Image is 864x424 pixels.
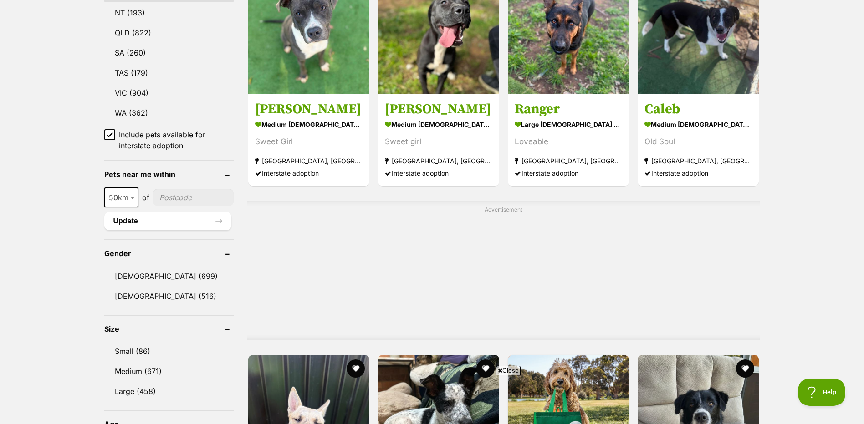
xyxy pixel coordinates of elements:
[644,101,752,118] h3: Caleb
[385,118,492,131] strong: medium [DEMOGRAPHIC_DATA] Dog
[104,287,234,306] a: [DEMOGRAPHIC_DATA] (516)
[255,101,363,118] h3: [PERSON_NAME]
[104,342,234,361] a: Small (86)
[736,359,755,378] button: favourite
[515,167,622,179] div: Interstate adoption
[104,63,234,82] a: TAS (179)
[378,94,499,186] a: [PERSON_NAME] medium [DEMOGRAPHIC_DATA] Dog Sweet girl [GEOGRAPHIC_DATA], [GEOGRAPHIC_DATA] Inter...
[104,43,234,62] a: SA (260)
[515,155,622,167] strong: [GEOGRAPHIC_DATA], [GEOGRAPHIC_DATA]
[515,101,622,118] h3: Ranger
[644,118,752,131] strong: medium [DEMOGRAPHIC_DATA] Dog
[644,136,752,148] div: Old Soul
[255,155,363,167] strong: [GEOGRAPHIC_DATA], [GEOGRAPHIC_DATA]
[644,155,752,167] strong: [GEOGRAPHIC_DATA], [GEOGRAPHIC_DATA]
[142,192,149,203] span: of
[104,249,234,257] header: Gender
[104,170,234,178] header: Pets near me within
[385,167,492,179] div: Interstate adoption
[104,267,234,286] a: [DEMOGRAPHIC_DATA] (699)
[385,136,492,148] div: Sweet girl
[153,189,234,206] input: postcode
[515,118,622,131] strong: large [DEMOGRAPHIC_DATA] Dog
[104,382,234,401] a: Large (458)
[104,23,234,42] a: QLD (822)
[104,212,232,230] button: Update
[104,129,234,151] a: Include pets available for interstate adoption
[104,187,138,207] span: 50km
[385,101,492,118] h3: [PERSON_NAME]
[283,217,725,331] iframe: Advertisement
[104,103,234,122] a: WA (362)
[798,379,846,406] iframe: Help Scout Beacon - Open
[248,94,369,186] a: [PERSON_NAME] medium [DEMOGRAPHIC_DATA] Dog Sweet Girl [GEOGRAPHIC_DATA], [GEOGRAPHIC_DATA] Inter...
[104,83,234,102] a: VIC (904)
[255,136,363,148] div: Sweet Girl
[104,3,234,22] a: NT (193)
[211,379,653,419] iframe: Advertisement
[644,167,752,179] div: Interstate adoption
[638,94,759,186] a: Caleb medium [DEMOGRAPHIC_DATA] Dog Old Soul [GEOGRAPHIC_DATA], [GEOGRAPHIC_DATA] Interstate adop...
[515,136,622,148] div: Loveable
[104,325,234,333] header: Size
[496,366,521,375] span: Close
[119,129,234,151] span: Include pets available for interstate adoption
[255,118,363,131] strong: medium [DEMOGRAPHIC_DATA] Dog
[255,167,363,179] div: Interstate adoption
[105,191,138,204] span: 50km
[476,359,495,378] button: favourite
[104,362,234,381] a: Medium (671)
[508,94,629,186] a: Ranger large [DEMOGRAPHIC_DATA] Dog Loveable [GEOGRAPHIC_DATA], [GEOGRAPHIC_DATA] Interstate adop...
[247,201,760,340] div: Advertisement
[347,359,365,378] button: favourite
[385,155,492,167] strong: [GEOGRAPHIC_DATA], [GEOGRAPHIC_DATA]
